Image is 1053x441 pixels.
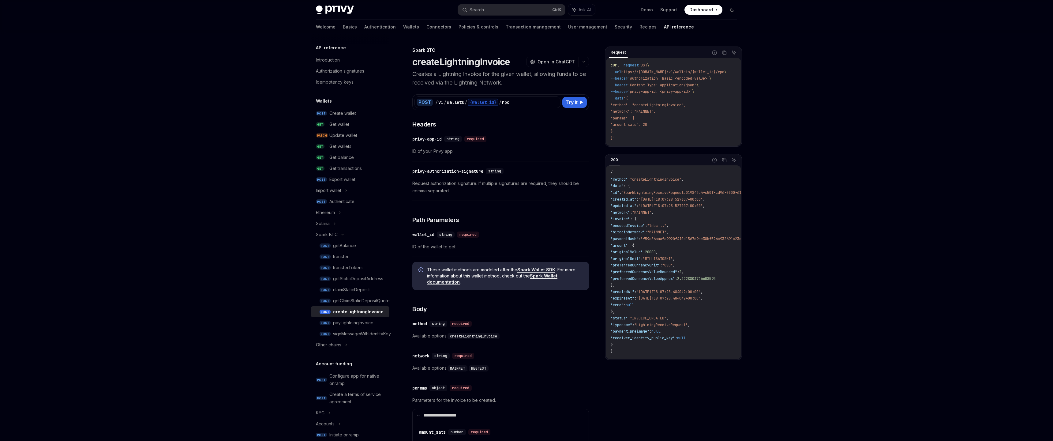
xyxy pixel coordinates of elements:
span: "LightningReceiveRequest" [634,322,688,327]
a: GETGet transactions [311,163,389,174]
span: "amount" [611,243,628,248]
span: Parameters for the invoice to be created. [412,397,589,404]
span: GET [316,144,324,149]
span: "[DATE]T18:07:28.527107+00:00" [639,203,703,208]
span: POST [320,288,331,292]
a: Policies & controls [459,20,498,34]
a: POSTcreateLightningInvoice [311,306,389,317]
span: string [434,353,447,358]
span: , [666,230,669,235]
img: dark logo [316,6,354,14]
span: null [651,329,660,334]
a: POSTtransferTokens [311,262,389,273]
span: , [660,329,662,334]
span: : [634,296,636,301]
span: "INVOICE_CREATED" [630,316,666,321]
span: , [701,289,703,294]
a: POSTtransfer [311,251,389,262]
a: GETGet balance [311,152,389,163]
div: Import wallet [316,187,341,194]
span: "preferredCurrencyValueRounded" [611,269,677,274]
span: POST [320,266,331,270]
span: : [643,250,645,254]
button: Copy the contents from the code block [720,49,728,57]
span: : [632,322,634,327]
div: signMessageWithIdentityKey [333,330,391,337]
span: } [611,129,613,134]
div: {wallet_id} [468,99,498,106]
span: "expiresAt" [611,296,634,301]
span: , [701,296,703,301]
span: : [634,289,636,294]
div: payLightningInvoice [333,319,373,326]
span: : [628,177,630,182]
span: "MAINNET" [647,230,666,235]
a: POSTclaimStaticDeposit [311,284,389,295]
span: \ [709,76,711,81]
a: POSTConfigure app for native onramp [311,371,389,389]
span: : [675,336,677,341]
button: Try it [562,97,587,108]
a: POSTCreate a terms of service agreement [311,389,389,407]
span: Open in ChatGPT [538,59,575,65]
span: POST [316,378,327,382]
a: POSTsignMessageWithIdentityKey [311,328,389,339]
button: Report incorrect code [710,49,718,57]
div: required [450,321,472,327]
span: , [666,316,669,321]
span: }, [611,309,615,314]
div: Create a terms of service agreement [329,391,386,405]
span: "lnbc..." [647,223,666,228]
div: required [468,429,490,435]
span: "data" [611,183,624,188]
div: required [452,353,474,359]
div: required [457,232,479,238]
span: Request authorization signature. If multiple signatures are required, they should be comma separa... [412,180,589,194]
div: Configure app for native onramp [329,372,386,387]
span: "[DATE]T18:07:28.484042+00:00" [636,296,701,301]
div: Spark BTC [316,231,338,238]
span: , [681,177,684,182]
a: Demo [641,7,653,13]
span: "updated_at" [611,203,636,208]
span: "createLightningInvoice" [630,177,681,182]
div: Authenticate [329,198,354,205]
span: "method" [611,177,628,182]
span: "MILLISATOSHI" [643,256,673,261]
a: Security [615,20,632,34]
span: 'Content-Type: application/json' [628,83,696,88]
span: --header [611,83,628,88]
span: POST [639,63,647,68]
div: Get balance [329,154,354,161]
span: , [703,203,705,208]
div: Accounts [316,420,335,428]
span: "encodedInvoice" [611,223,645,228]
a: Wallets [403,20,419,34]
span: : { [624,183,630,188]
div: Get transactions [329,165,362,172]
span: ID of your Privy app. [412,148,589,155]
span: string [447,137,459,141]
h5: API reference [316,44,346,51]
a: Idempotency keys [311,77,389,88]
a: Authentication [364,20,396,34]
div: wallet_id [412,232,434,238]
span: GET [316,166,324,171]
div: Get wallet [329,121,349,128]
span: "memo" [611,303,624,307]
span: "payment_preimage" [611,329,649,334]
div: / [499,99,501,105]
span: POST [316,111,327,116]
a: User management [568,20,607,34]
span: } [611,342,613,347]
div: Ethereum [316,209,335,216]
span: "network" [611,210,630,215]
code: createLightningInvoice [448,333,500,339]
button: Report incorrect code [710,156,718,164]
span: 20000 [645,250,656,254]
span: POST [320,332,331,336]
span: , [651,210,654,215]
div: v1 [438,99,443,105]
span: ID of the wallet to get. [412,243,589,251]
div: transferTokens [333,264,364,271]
